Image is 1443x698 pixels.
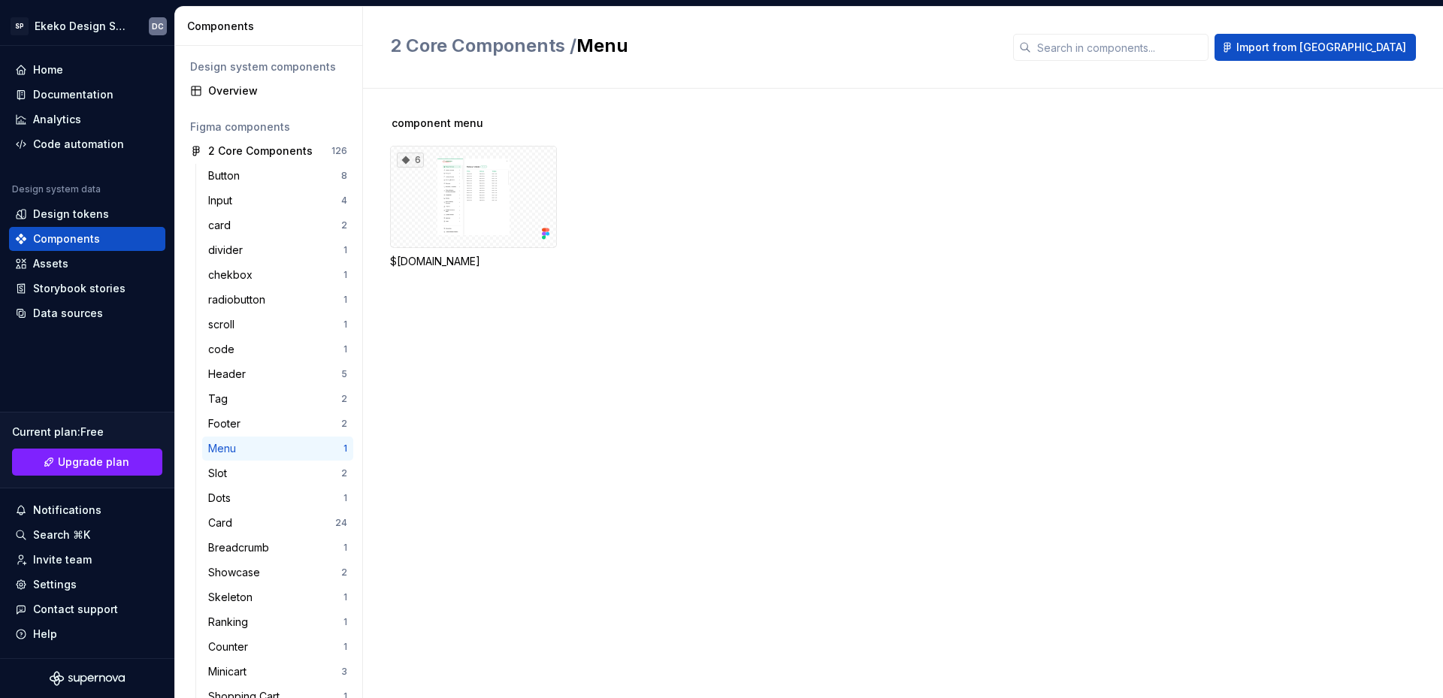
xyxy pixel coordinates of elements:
[343,492,347,504] div: 1
[33,112,81,127] div: Analytics
[341,170,347,182] div: 8
[1236,40,1406,55] span: Import from [GEOGRAPHIC_DATA]
[35,19,131,34] div: Ekeko Design System
[343,641,347,653] div: 1
[208,243,249,258] div: divider
[9,107,165,131] a: Analytics
[208,218,237,233] div: card
[341,666,347,678] div: 3
[202,635,353,659] a: Counter1
[208,83,347,98] div: Overview
[9,202,165,226] a: Design tokens
[9,276,165,301] a: Storybook stories
[9,622,165,646] button: Help
[341,393,347,405] div: 2
[341,418,347,430] div: 2
[33,503,101,518] div: Notifications
[390,35,576,56] span: 2 Core Components /
[190,59,347,74] div: Design system components
[9,83,165,107] a: Documentation
[208,615,254,630] div: Ranking
[1215,34,1416,61] button: Import from [GEOGRAPHIC_DATA]
[33,577,77,592] div: Settings
[12,425,162,440] div: Current plan : Free
[12,183,101,195] div: Design system data
[202,561,353,585] a: Showcase2
[9,523,165,547] button: Search ⌘K
[343,591,347,603] div: 1
[208,168,246,183] div: Button
[208,466,233,481] div: Slot
[343,319,347,331] div: 1
[33,256,68,271] div: Assets
[202,610,353,634] a: Ranking1
[202,288,353,312] a: radiobutton1
[202,362,353,386] a: Header5
[202,585,353,609] a: Skeleton1
[202,461,353,485] a: Slot2
[3,10,171,42] button: SPEkeko Design SystemDC
[341,219,347,231] div: 2
[190,119,347,134] div: Figma components
[343,343,347,355] div: 1
[11,17,29,35] div: SP
[202,536,353,560] a: Breadcrumb1
[397,153,424,168] div: 6
[202,213,353,237] a: card2
[33,281,126,296] div: Storybook stories
[33,231,100,246] div: Components
[202,486,353,510] a: Dots1
[12,449,162,476] a: Upgrade plan
[208,664,253,679] div: Minicart
[208,491,237,506] div: Dots
[341,368,347,380] div: 5
[33,207,109,222] div: Design tokens
[343,616,347,628] div: 1
[50,671,125,686] svg: Supernova Logo
[208,590,259,605] div: Skeleton
[202,660,353,684] a: Minicart3
[152,20,164,32] div: DC
[208,367,252,382] div: Header
[187,19,356,34] div: Components
[202,511,353,535] a: Card24
[208,540,275,555] div: Breadcrumb
[390,146,557,269] div: 6$[DOMAIN_NAME]
[33,137,124,152] div: Code automation
[33,306,103,321] div: Data sources
[335,517,347,529] div: 24
[1031,34,1209,61] input: Search in components...
[208,342,240,357] div: code
[58,455,129,470] span: Upgrade plan
[343,269,347,281] div: 1
[9,548,165,572] a: Invite team
[202,263,353,287] a: chekbox1
[202,313,353,337] a: scroll1
[33,527,90,542] div: Search ⌘K
[202,412,353,436] a: Footer2
[33,552,92,567] div: Invite team
[9,58,165,82] a: Home
[202,387,353,411] a: Tag2
[208,441,242,456] div: Menu
[343,542,347,554] div: 1
[202,437,353,461] a: Menu1
[33,62,63,77] div: Home
[33,602,118,617] div: Contact support
[208,144,313,159] div: 2 Core Components
[208,639,254,654] div: Counter
[9,498,165,522] button: Notifications
[202,337,353,361] a: code1
[390,254,557,269] div: $[DOMAIN_NAME]
[343,294,347,306] div: 1
[9,252,165,276] a: Assets
[208,515,238,530] div: Card
[9,597,165,621] button: Contact support
[33,87,113,102] div: Documentation
[202,238,353,262] a: divider1
[343,244,347,256] div: 1
[341,567,347,579] div: 2
[184,79,353,103] a: Overview
[202,164,353,188] a: Button8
